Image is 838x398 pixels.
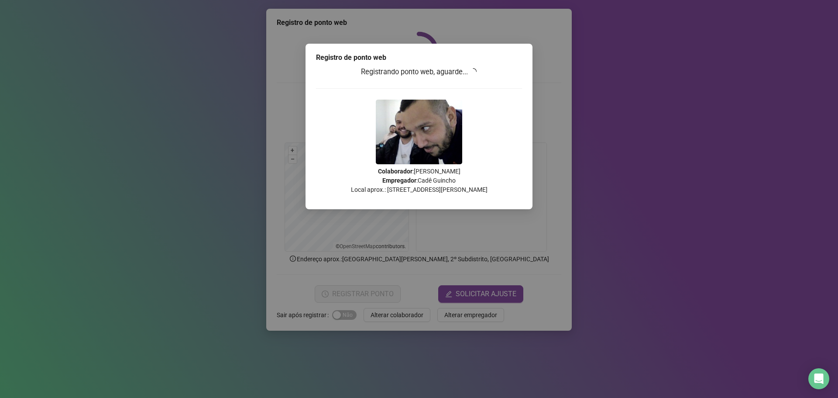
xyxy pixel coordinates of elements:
span: loading [470,68,477,76]
p: : [PERSON_NAME] : Cadê Guincho Local aprox.: [STREET_ADDRESS][PERSON_NAME] [316,167,522,194]
div: Registro de ponto web [316,52,522,63]
img: 2Q== [376,100,462,164]
strong: Colaborador [378,168,412,175]
strong: Empregador [382,177,416,184]
h3: Registrando ponto web, aguarde... [316,66,522,78]
div: Open Intercom Messenger [808,368,829,389]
